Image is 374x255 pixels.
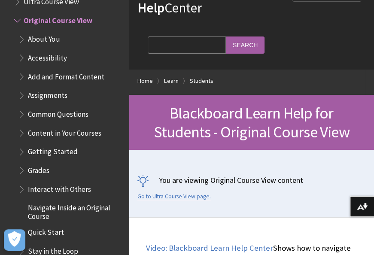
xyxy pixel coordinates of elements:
button: Open Preferences [4,229,25,251]
span: Blackboard Learn Help for Students - Original Course View [153,103,349,142]
a: Students [190,76,213,86]
span: Common Questions [28,107,88,118]
a: Video: Blackboard Learn Help Center [146,243,273,253]
span: Grades [28,163,49,175]
span: Content in Your Courses [28,126,101,137]
span: Interact with Others [28,182,91,194]
span: Navigate Inside an Original Course [28,200,123,221]
span: Original Course View [24,13,92,25]
a: Learn [164,76,179,86]
span: Assignments [28,88,67,100]
span: Add and Format Content [28,70,104,81]
p: You are viewing Original Course View content [137,175,365,185]
span: Accessibility [28,51,67,62]
a: Home [137,76,153,86]
span: Getting Started [28,145,77,156]
span: About You [28,32,60,44]
a: Go to Ultra Course View page. [137,193,211,200]
input: Search [226,36,265,53]
span: Quick Start [28,225,64,237]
